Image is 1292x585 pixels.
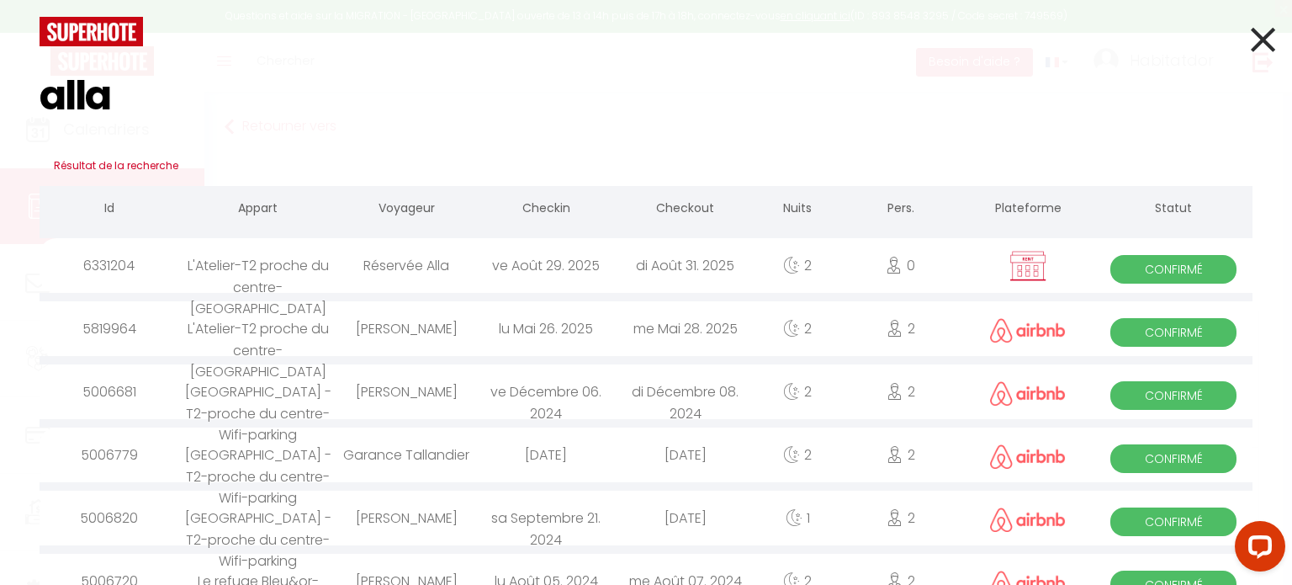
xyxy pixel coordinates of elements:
th: Nuits [755,186,840,234]
div: L'Atelier-T2 proche du centre-[GEOGRAPHIC_DATA] [179,238,336,293]
img: airbnb2.png [990,444,1066,469]
span: Confirmé [1110,444,1236,473]
div: [DATE] [476,428,616,482]
img: airbnb2.png [990,318,1066,343]
div: 1 [755,491,840,545]
span: Confirmé [1110,318,1236,347]
div: [PERSON_NAME] [336,364,476,419]
input: Tapez pour rechercher... [40,46,1252,146]
div: [PERSON_NAME] [336,301,476,356]
div: [DATE] [616,428,755,482]
div: [PERSON_NAME] [336,491,476,545]
div: me Mai 28. 2025 [616,301,755,356]
span: Confirmé [1110,255,1236,284]
div: 2 [755,301,840,356]
span: Confirmé [1110,381,1236,410]
div: 5819964 [40,301,179,356]
th: Statut [1095,186,1252,234]
div: 2 [840,301,961,356]
div: [GEOGRAPHIC_DATA] -T2-proche du centre-Wifi-parking [179,428,336,482]
div: [GEOGRAPHIC_DATA] -T2-proche du centre-Wifi-parking [179,491,336,545]
div: 6331204 [40,238,179,293]
div: 5006681 [40,364,179,419]
img: airbnb2.png [990,381,1066,406]
div: di Août 31. 2025 [616,238,755,293]
img: logo [40,17,143,46]
div: 0 [840,238,961,293]
div: 2 [755,428,840,482]
div: [GEOGRAPHIC_DATA] -T2-proche du centre-Wifi-parking [179,364,336,419]
div: di Décembre 08. 2024 [616,364,755,419]
span: Confirmé [1110,508,1236,536]
h3: Résultat de la recherche [40,146,1252,186]
iframe: LiveChat chat widget [1221,514,1292,585]
th: Appart [179,186,336,234]
div: 2 [840,491,961,545]
div: 2 [840,428,961,482]
div: 5006779 [40,428,179,482]
img: rent.png [1007,250,1049,282]
th: Plateforme [961,186,1095,234]
th: Voyageur [336,186,476,234]
th: Checkin [476,186,616,234]
div: 2 [840,364,961,419]
th: Id [40,186,179,234]
div: 2 [755,364,840,419]
img: airbnb2.png [990,508,1066,532]
div: L'Atelier-T2 proche du centre-[GEOGRAPHIC_DATA] [179,301,336,356]
div: lu Mai 26. 2025 [476,301,616,356]
div: ve Août 29. 2025 [476,238,616,293]
div: Garance Tallandier [336,428,476,482]
th: Checkout [616,186,755,234]
div: [DATE] [616,491,755,545]
div: sa Septembre 21. 2024 [476,491,616,545]
th: Pers. [840,186,961,234]
div: 5006820 [40,491,179,545]
div: Réservée Alla [336,238,476,293]
div: ve Décembre 06. 2024 [476,364,616,419]
div: 2 [755,238,840,293]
